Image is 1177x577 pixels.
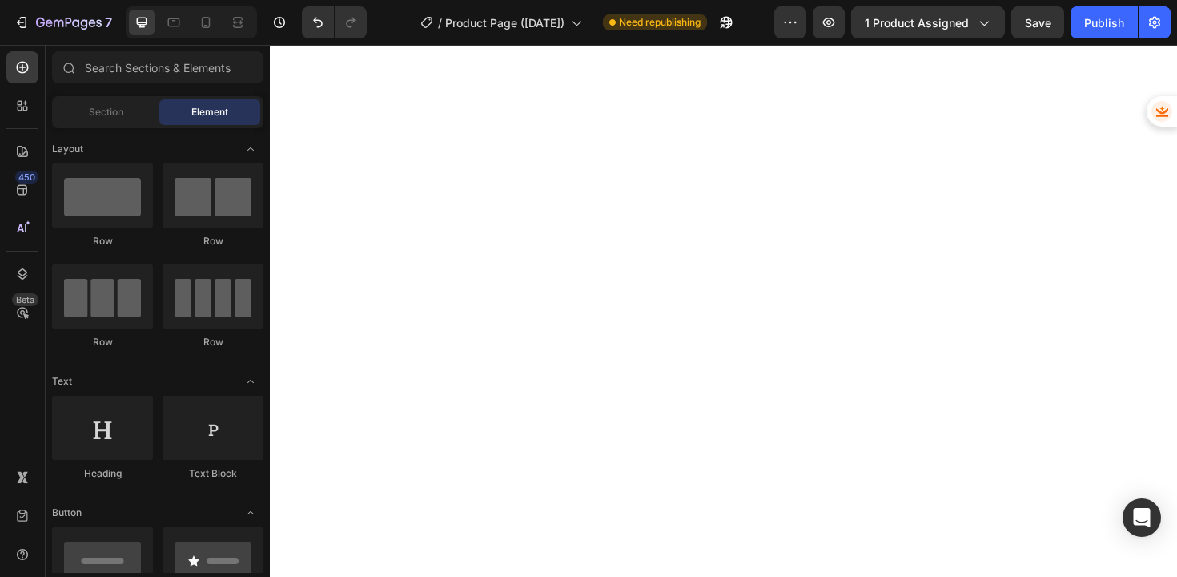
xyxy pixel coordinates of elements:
[865,14,969,31] span: 1 product assigned
[12,293,38,306] div: Beta
[15,171,38,184] div: 450
[105,13,112,32] p: 7
[851,6,1005,38] button: 1 product assigned
[445,14,564,31] span: Product Page ([DATE])
[52,142,83,156] span: Layout
[438,14,442,31] span: /
[163,466,263,481] div: Text Block
[52,374,72,389] span: Text
[1025,16,1051,30] span: Save
[52,51,263,83] input: Search Sections & Elements
[238,369,263,394] span: Toggle open
[619,15,701,30] span: Need republishing
[52,234,153,248] div: Row
[163,234,263,248] div: Row
[302,6,367,38] div: Undo/Redo
[52,335,153,349] div: Row
[270,45,1177,577] iframe: Design area
[238,500,263,526] span: Toggle open
[1071,6,1138,38] button: Publish
[163,335,263,349] div: Row
[6,6,119,38] button: 7
[1123,498,1161,537] div: Open Intercom Messenger
[52,506,82,520] span: Button
[191,105,228,119] span: Element
[238,136,263,162] span: Toggle open
[1011,6,1064,38] button: Save
[52,466,153,481] div: Heading
[89,105,123,119] span: Section
[1084,14,1124,31] div: Publish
